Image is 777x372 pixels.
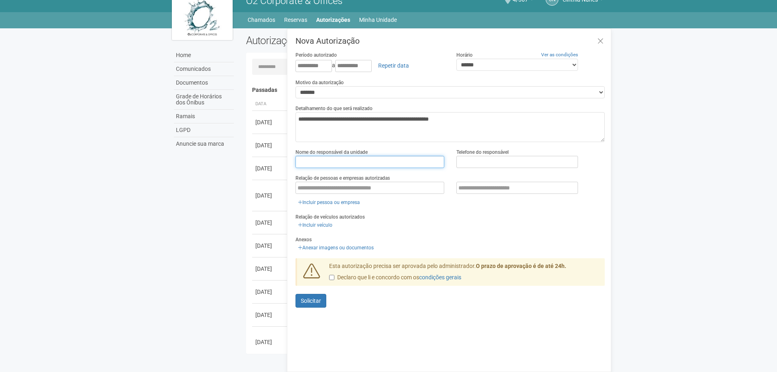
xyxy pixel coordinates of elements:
[255,164,285,172] div: [DATE]
[174,49,234,62] a: Home
[295,37,605,45] h3: Nova Autorização
[255,191,285,200] div: [DATE]
[419,274,461,281] a: condições gerais
[174,110,234,123] a: Ramais
[255,311,285,319] div: [DATE]
[174,76,234,90] a: Documentos
[295,236,312,243] label: Anexos
[359,14,397,26] a: Minha Unidade
[295,198,362,207] a: Incluir pessoa ou empresa
[255,338,285,346] div: [DATE]
[295,174,390,182] label: Relação de pessoas e empresas autorizadas
[174,62,234,76] a: Comunicados
[295,221,335,230] a: Incluir veículo
[255,242,285,250] div: [DATE]
[255,118,285,126] div: [DATE]
[255,265,285,273] div: [DATE]
[329,275,334,280] input: Declaro que li e concordo com oscondições gerais
[255,141,285,149] div: [DATE]
[329,274,461,282] label: Declaro que li e concordo com os
[316,14,350,26] a: Autorizações
[295,213,365,221] label: Relação de veículos autorizados
[295,79,344,86] label: Motivo da autorização
[284,14,307,26] a: Reservas
[295,294,326,308] button: Solicitar
[301,298,321,304] span: Solicitar
[373,59,414,72] a: Repetir data
[295,59,444,72] div: a
[248,14,275,26] a: Chamados
[295,243,376,252] a: Anexar imagens ou documentos
[174,123,234,137] a: LGPD
[252,98,289,111] th: Data
[295,105,372,112] label: Detalhamento do que será realizado
[255,219,285,227] div: [DATE]
[246,34,420,47] h2: Autorizações
[255,288,285,296] div: [DATE]
[174,137,234,151] a: Anuncie sua marca
[174,90,234,110] a: Grade de Horários dos Ônibus
[456,51,473,59] label: Horário
[295,149,368,156] label: Nome do responsável da unidade
[476,263,566,269] strong: O prazo de aprovação é de até 24h.
[295,51,337,59] label: Período autorizado
[323,262,605,286] div: Esta autorização precisa ser aprovada pelo administrador.
[541,52,578,57] a: Ver as condições
[456,149,509,156] label: Telefone do responsável
[252,87,599,93] h4: Passadas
